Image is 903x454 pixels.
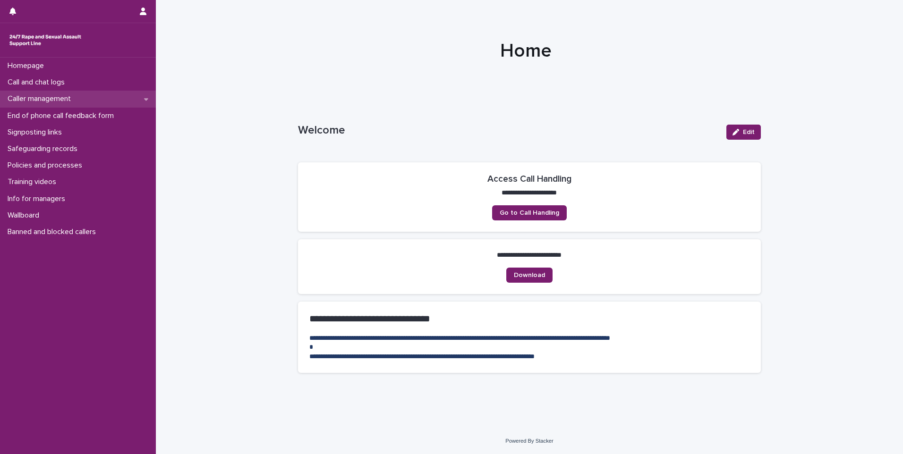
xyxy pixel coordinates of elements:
span: Download [514,272,545,278]
p: Info for managers [4,194,73,203]
h2: Access Call Handling [487,174,571,185]
p: Safeguarding records [4,144,85,153]
a: Powered By Stacker [505,438,553,444]
span: Edit [743,129,755,135]
a: Download [506,268,553,283]
h1: Home [295,40,758,62]
button: Edit [726,125,761,140]
a: Go to Call Handling [492,205,567,220]
p: Call and chat logs [4,78,72,87]
p: Wallboard [4,211,47,220]
p: Welcome [298,124,719,137]
p: Banned and blocked callers [4,227,103,236]
p: End of phone call feedback form [4,111,121,120]
p: Homepage [4,61,51,70]
p: Signposting links [4,128,69,137]
span: Go to Call Handling [500,210,559,216]
img: rhQMoQhaT3yELyF149Cw [8,31,83,50]
p: Policies and processes [4,161,90,170]
p: Training videos [4,177,64,186]
p: Caller management [4,94,78,103]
